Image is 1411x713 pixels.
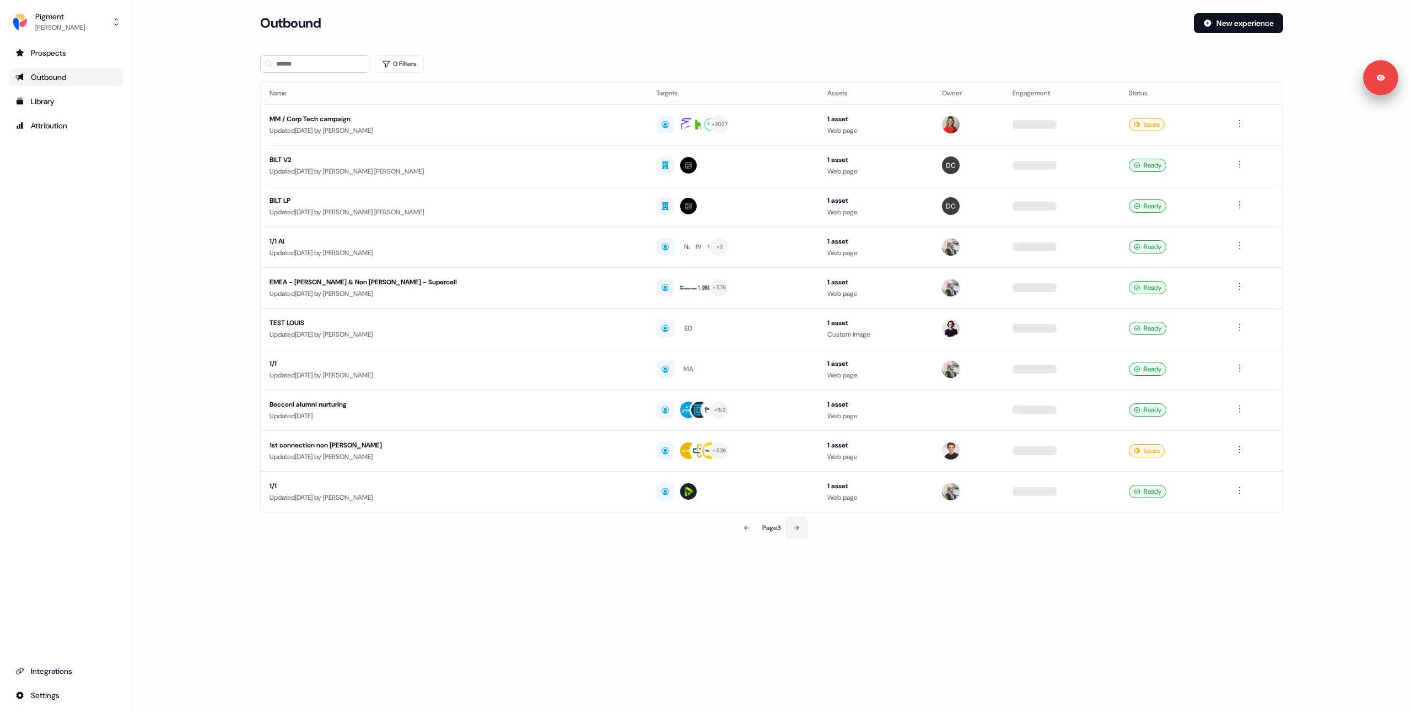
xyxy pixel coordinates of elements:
[694,282,704,293] div: MA
[827,370,924,381] div: Web page
[1129,403,1166,417] div: Ready
[270,451,639,462] div: Updated [DATE] by [PERSON_NAME]
[827,480,924,491] div: 1 asset
[270,236,622,247] div: 1/1 AI
[684,241,693,252] div: NA
[270,207,639,218] div: Updated [DATE] by [PERSON_NAME] [PERSON_NAME]
[827,114,924,125] div: 1 asset
[827,277,924,288] div: 1 asset
[270,166,639,177] div: Updated [DATE] by [PERSON_NAME] [PERSON_NAME]
[827,492,924,503] div: Web page
[1194,13,1283,33] button: New experience
[942,360,960,378] img: Ludmilla
[9,117,123,134] a: Go to attribution
[827,247,924,258] div: Web page
[9,93,123,110] a: Go to templates
[270,329,639,340] div: Updated [DATE] by [PERSON_NAME]
[270,277,622,288] div: EMEA - [PERSON_NAME] & Non [PERSON_NAME] - Supercell
[15,666,116,677] div: Integrations
[260,15,321,31] h3: Outbound
[942,116,960,133] img: Caroline
[270,399,622,410] div: Bocconi alumni nurturing
[818,82,933,104] th: Assets
[827,440,924,451] div: 1 asset
[1129,118,1165,131] div: Issues
[270,288,639,299] div: Updated [DATE] by [PERSON_NAME]
[270,440,622,451] div: 1st connection non [PERSON_NAME]
[683,364,693,375] div: MA
[827,317,924,328] div: 1 asset
[35,11,85,22] div: Pigment
[713,446,726,456] div: + 526
[712,120,728,129] div: + 2027
[762,522,781,533] div: Page 3
[15,690,116,701] div: Settings
[9,687,123,704] a: Go to integrations
[933,82,1004,104] th: Owner
[685,323,692,334] div: ED
[827,451,924,462] div: Web page
[827,125,924,136] div: Web page
[827,195,924,206] div: 1 asset
[713,283,726,293] div: + 576
[270,410,639,422] div: Updated [DATE]
[827,399,924,410] div: 1 asset
[1129,281,1166,294] div: Ready
[270,317,622,328] div: TEST LOUIS
[1129,159,1166,172] div: Ready
[1120,82,1224,104] th: Status
[708,241,713,252] div: VI
[1129,444,1165,457] div: Issues
[1129,199,1166,213] div: Ready
[375,55,424,73] button: 0 Filters
[9,68,123,86] a: Go to outbound experience
[827,410,924,422] div: Web page
[270,154,622,165] div: BILT V2
[942,279,960,296] img: Ludmilla
[270,492,639,503] div: Updated [DATE] by [PERSON_NAME]
[35,22,85,33] div: [PERSON_NAME]
[942,442,960,460] img: Teo
[15,47,116,58] div: Prospects
[827,166,924,177] div: Web page
[942,483,960,500] img: Ludmilla
[942,156,960,174] img: Dawes
[827,288,924,299] div: Web page
[270,195,622,206] div: BILT LP
[696,241,703,252] div: PA
[15,72,116,83] div: Outbound
[648,82,818,104] th: Targets
[270,125,639,136] div: Updated [DATE] by [PERSON_NAME]
[827,358,924,369] div: 1 asset
[1129,363,1166,376] div: Ready
[270,480,622,491] div: 1/1
[1129,322,1166,335] div: Ready
[827,236,924,247] div: 1 asset
[270,247,639,258] div: Updated [DATE] by [PERSON_NAME]
[270,114,622,125] div: MM / Corp Tech campaign
[15,120,116,131] div: Attribution
[261,82,648,104] th: Name
[1129,240,1166,253] div: Ready
[714,405,725,415] div: + 152
[1004,82,1120,104] th: Engagement
[270,370,639,381] div: Updated [DATE] by [PERSON_NAME]
[827,329,924,340] div: Custom Image
[9,9,123,35] button: Pigment[PERSON_NAME]
[942,238,960,256] img: Ludmilla
[827,207,924,218] div: Web page
[9,44,123,62] a: Go to prospects
[942,197,960,215] img: Dawes
[827,154,924,165] div: 1 asset
[942,320,960,337] img: Louis
[270,358,622,369] div: 1/1
[9,662,123,680] a: Go to integrations
[15,96,116,107] div: Library
[717,242,723,252] div: + 2
[1129,485,1166,498] div: Ready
